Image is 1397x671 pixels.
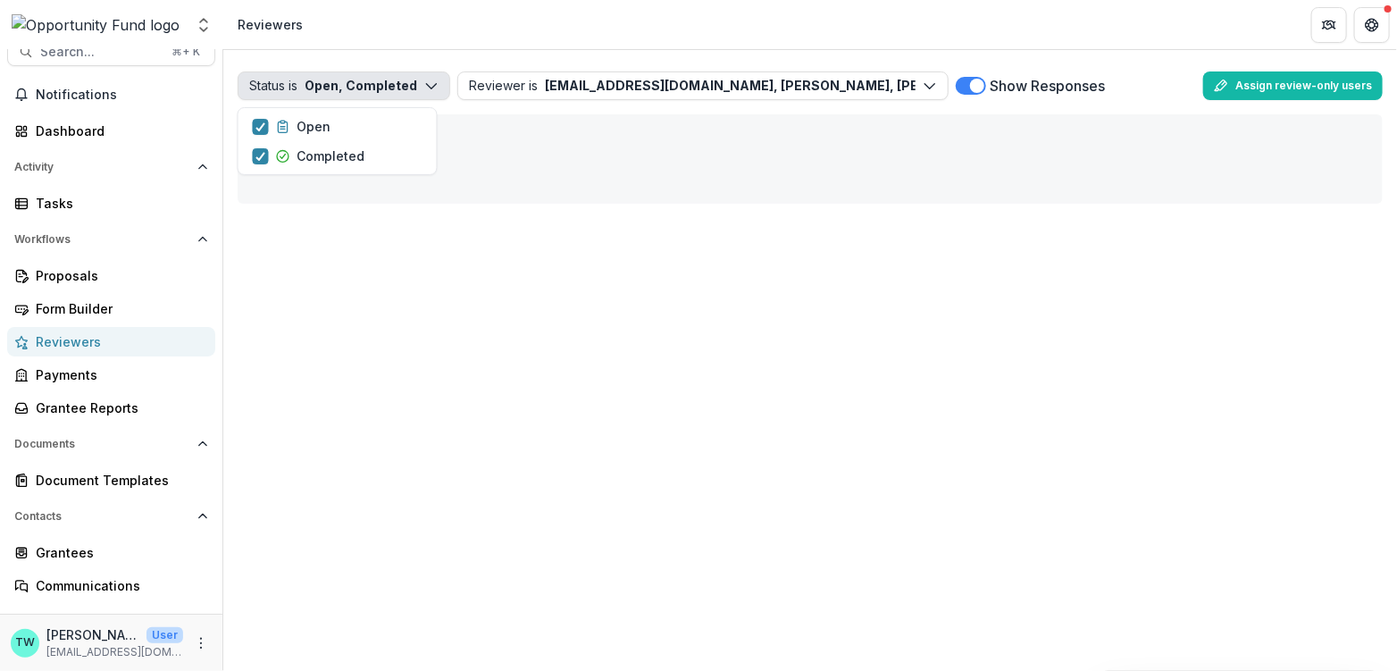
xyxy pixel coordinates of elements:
[7,327,215,356] a: Reviewers
[36,471,201,490] div: Document Templates
[15,637,35,649] div: Ti Wilhelm
[7,38,215,66] button: Search...
[7,466,215,495] a: Document Templates
[14,233,190,246] span: Workflows
[36,398,201,417] div: Grantee Reports
[146,627,183,643] p: User
[36,332,201,351] div: Reviewers
[7,571,215,600] a: Communications
[990,75,1105,96] label: Show Responses
[7,360,215,390] a: Payments
[36,266,201,285] div: Proposals
[230,12,310,38] nav: breadcrumb
[7,430,215,458] button: Open Documents
[7,261,215,290] a: Proposals
[7,538,215,567] a: Grantees
[457,71,949,100] button: Reviewer is[EMAIL_ADDRESS][DOMAIN_NAME], [PERSON_NAME], [PERSON_NAME], [PERSON_NAME], [PERSON_NAM...
[238,15,303,34] div: Reviewers
[46,644,183,660] p: [EMAIL_ADDRESS][DOMAIN_NAME]
[36,194,201,213] div: Tasks
[7,294,215,323] a: Form Builder
[7,502,215,531] button: Open Contacts
[14,161,190,173] span: Activity
[12,14,180,36] img: Opportunity Fund logo
[190,633,212,654] button: More
[36,543,201,562] div: Grantees
[14,438,190,450] span: Documents
[36,365,201,384] div: Payments
[238,71,450,100] button: Status isOpen, Completed
[191,7,216,43] button: Open entity switcher
[1311,7,1347,43] button: Partners
[297,117,331,136] p: Open
[40,45,161,60] span: Search...
[36,88,208,103] span: Notifications
[7,225,215,254] button: Open Workflows
[36,299,201,318] div: Form Builder
[168,42,204,62] div: ⌘ + K
[7,153,215,181] button: Open Activity
[297,147,365,165] p: Completed
[7,80,215,109] button: Notifications
[7,393,215,423] a: Grantee Reports
[46,625,139,644] p: [PERSON_NAME]
[1354,7,1390,43] button: Get Help
[7,116,215,146] a: Dashboard
[14,510,190,523] span: Contacts
[7,189,215,218] a: Tasks
[1203,71,1383,100] button: Assign review-only users
[7,608,215,636] button: Open Data & Reporting
[36,576,201,595] div: Communications
[36,122,201,140] div: Dashboard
